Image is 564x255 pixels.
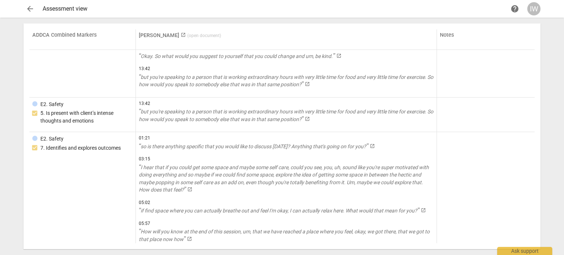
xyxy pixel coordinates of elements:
[139,229,430,242] span: How will you know at the end of this session, um, that we have reached a place where you feel, ok...
[187,187,192,192] span: launch
[437,29,535,50] th: Notes
[421,208,426,213] span: launch
[508,2,521,15] a: Help
[40,101,64,108] div: E2. Safety
[29,29,136,50] th: ADDCA Combined Markers
[305,116,310,121] span: launch
[139,228,434,243] a: How will you know at the end of this session, um, that we have reached a place where you feel, ok...
[40,109,133,124] div: 5. Is present with client’s intense thoughts and emotions
[139,164,434,194] a: I hear that if you could get some space and maybe some self care, could you see, you, uh, sound l...
[139,143,369,149] span: so is there anything specific that you would like to discuss [DATE]? Anything that's going on for...
[510,4,519,13] span: help
[187,33,221,38] span: ( open document )
[527,2,540,15] button: IW
[139,101,434,107] span: 13:42
[139,200,434,206] span: 05:02
[26,4,35,13] span: arrow_back
[139,73,434,88] a: but you're speaking to a person that is working extraordinary hours with very little time for foo...
[139,66,434,72] span: 13:42
[181,32,186,37] span: launch
[139,208,420,214] span: if find space where you can actually breathe out and feel I'm okay, I can actually relax here. Wh...
[139,74,434,88] span: but you're speaking to a person that is working extraordinary hours with very little time for foo...
[139,109,434,122] span: but you're speaking to a person that is working extraordinary hours with very little time for foo...
[43,6,508,12] div: Assessment view
[139,207,434,215] a: if find space where you can actually breathe out and feel I'm okay, I can actually relax here. Wh...
[139,108,434,123] a: but you're speaking to a person that is working extraordinary hours with very little time for foo...
[139,32,221,39] a: [PERSON_NAME] (open document)
[40,135,64,143] div: E2. Safety
[139,143,434,150] a: so is there anything specific that you would like to discuss [DATE]? Anything that's going on for...
[305,81,310,87] span: launch
[336,53,341,58] span: launch
[370,143,375,149] span: launch
[139,156,434,162] span: 03:15
[139,52,434,60] a: Okay. So what would you suggest to yourself that you could change and um, be kind.
[40,144,121,152] div: 7. Identifies and explores outcomes
[187,236,192,241] span: launch
[139,135,434,141] span: 01:21
[139,221,434,227] span: 05:57
[497,247,552,255] div: Ask support
[139,53,335,59] span: Okay. So what would you suggest to yourself that you could change and um, be kind.
[139,164,429,193] span: I hear that if you could get some space and maybe some self care, could you see, you, uh, sound l...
